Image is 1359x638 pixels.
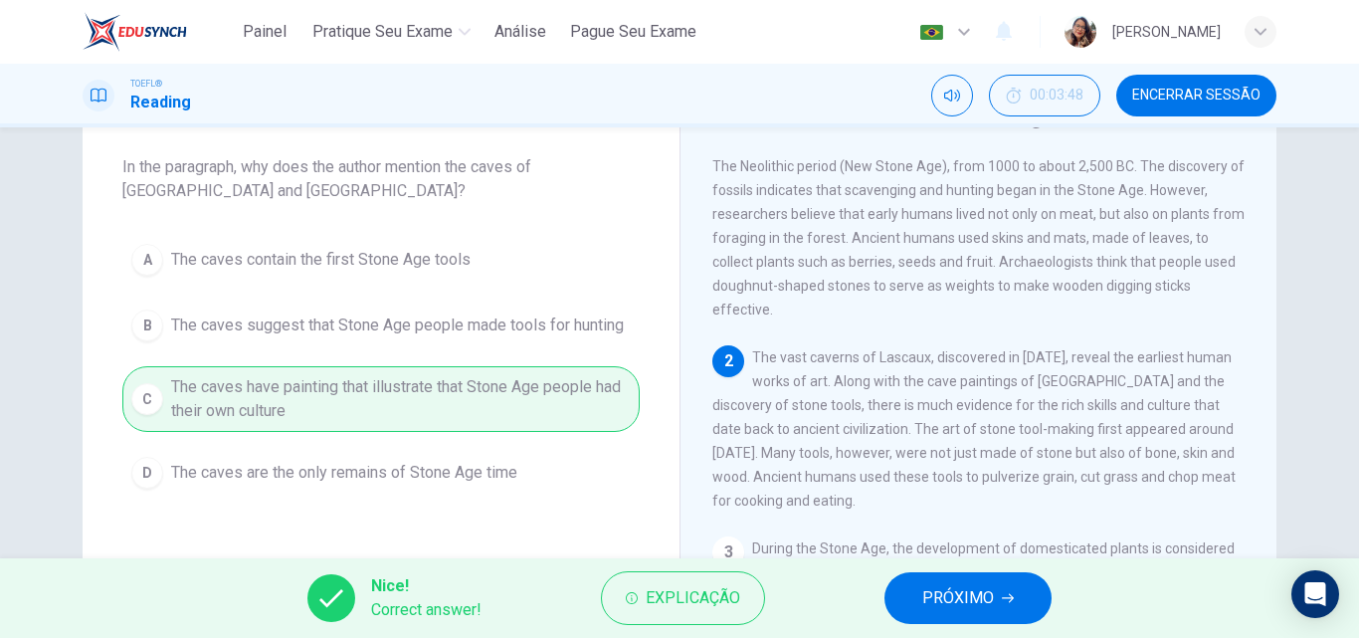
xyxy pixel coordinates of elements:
span: TOEFL® [130,77,162,91]
a: EduSynch logo [83,12,233,52]
div: 2 [712,345,744,377]
span: Encerrar Sessão [1132,88,1261,104]
div: Open Intercom Messenger [1291,570,1339,618]
button: 00:03:48 [989,75,1100,116]
span: Explicação [646,584,740,612]
span: Painel [243,20,287,44]
button: Painel [233,14,296,50]
div: Esconder [989,75,1100,116]
span: Pague Seu Exame [570,20,696,44]
span: In the paragraph, why does the author mention the caves of [GEOGRAPHIC_DATA] and [GEOGRAPHIC_DATA]? [122,155,640,203]
span: Análise [494,20,546,44]
button: Análise [486,14,554,50]
div: 3 [712,536,744,568]
button: Pague Seu Exame [562,14,704,50]
span: Nice! [371,574,482,598]
button: Pratique seu exame [304,14,479,50]
span: PRÓXIMO [922,584,994,612]
button: PRÓXIMO [884,572,1052,624]
span: 00:03:48 [1030,88,1083,104]
span: The vast caverns of Lascaux, discovered in [DATE], reveal the earliest human works of art. Along ... [712,349,1236,509]
h1: Reading [130,91,191,114]
span: The Stone Age consists of seven subdivisions, including the Paleolithic Age (from 2 million to 10... [712,110,1245,318]
span: Correct answer! [371,598,482,622]
button: Explicação [601,571,765,625]
button: Encerrar Sessão [1116,75,1276,116]
img: pt [919,25,944,40]
img: Profile picture [1065,16,1096,48]
span: Pratique seu exame [312,20,453,44]
img: EduSynch logo [83,12,187,52]
div: Silenciar [931,75,973,116]
div: [PERSON_NAME] [1112,20,1221,44]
